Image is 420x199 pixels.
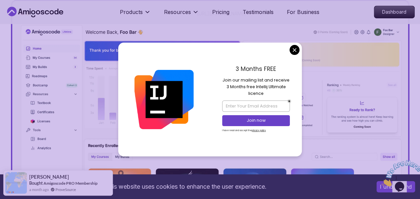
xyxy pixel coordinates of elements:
iframe: chat widget [379,157,420,189]
span: 1 [3,3,5,8]
span: Bought [29,180,43,186]
p: Products [120,8,143,16]
a: Amigoscode PRO Membership [43,181,98,186]
a: Pricing [212,8,229,16]
button: Resources [164,8,199,21]
a: For Business [287,8,319,16]
span: [PERSON_NAME] [29,174,69,180]
img: provesource social proof notification image [5,172,27,194]
div: This website uses cookies to enhance the user experience. [5,179,367,194]
a: ProveSource [55,187,76,192]
a: Testimonials [243,8,274,16]
span: a month ago [29,187,49,192]
p: Resources [164,8,191,16]
button: Products [120,8,151,21]
a: Dashboard [374,6,415,18]
button: Accept cookies [377,181,415,192]
img: Chat attention grabber [3,3,44,29]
